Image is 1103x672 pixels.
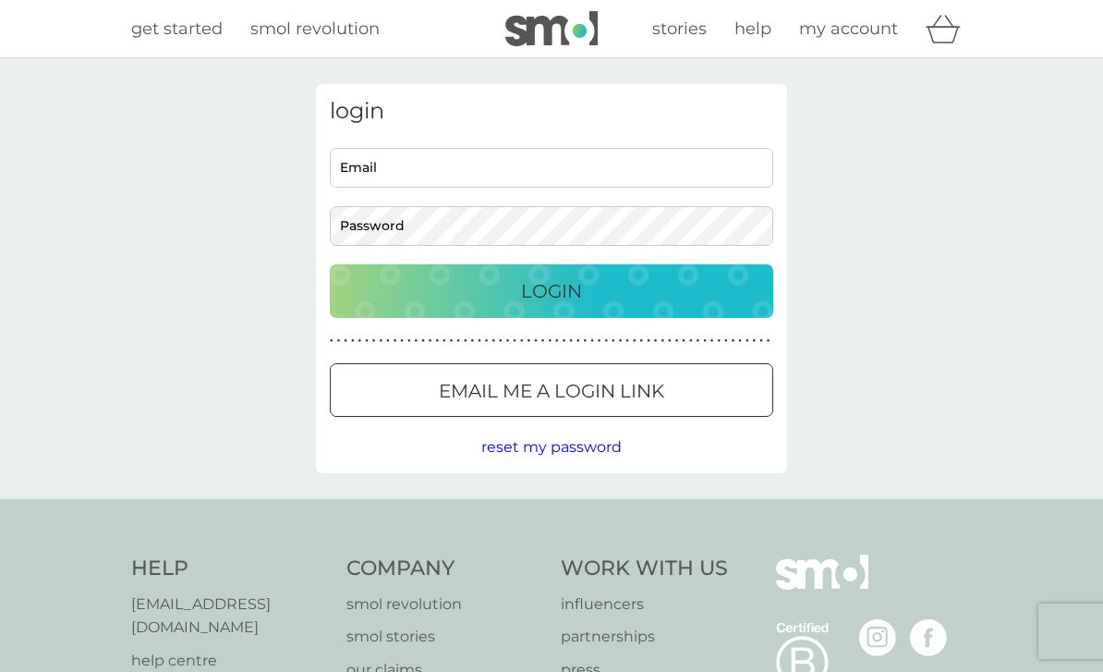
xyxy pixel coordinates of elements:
p: ● [717,336,721,346]
p: ● [520,336,524,346]
span: smol revolution [250,18,380,39]
p: ● [548,336,551,346]
button: reset my password [481,435,622,459]
p: ● [682,336,685,346]
p: ● [415,336,418,346]
p: ● [745,336,749,346]
p: ● [456,336,460,346]
p: ● [732,336,735,346]
p: ● [534,336,538,346]
p: ● [710,336,714,346]
div: basket [926,10,972,47]
p: ● [668,336,672,346]
p: ● [689,336,693,346]
p: ● [450,336,454,346]
p: ● [661,336,664,346]
p: ● [598,336,601,346]
p: ● [612,336,615,346]
p: ● [633,336,636,346]
p: ● [330,336,333,346]
p: ● [442,336,446,346]
p: ● [499,336,503,346]
p: ● [527,336,531,346]
p: ● [485,336,489,346]
p: ● [738,336,742,346]
a: get started [131,16,223,43]
p: ● [471,336,475,346]
a: partnerships [561,625,728,649]
img: smol [776,555,868,617]
p: ● [654,336,658,346]
span: reset my password [481,438,622,456]
p: ● [478,336,481,346]
p: ● [435,336,439,346]
span: my account [799,18,898,39]
p: ● [590,336,594,346]
p: ● [767,336,770,346]
a: smol revolution [250,16,380,43]
button: Login [330,264,773,318]
a: stories [652,16,707,43]
span: get started [131,18,223,39]
p: ● [429,336,432,346]
a: [EMAIL_ADDRESS][DOMAIN_NAME] [131,593,328,640]
p: ● [407,336,411,346]
p: ● [576,336,580,346]
h3: login [330,98,773,125]
p: ● [703,336,707,346]
a: smol revolution [346,593,543,617]
p: ● [421,336,425,346]
p: ● [555,336,559,346]
p: ● [647,336,650,346]
h4: Work With Us [561,555,728,583]
img: visit the smol Instagram page [859,619,896,656]
img: visit the smol Facebook page [910,619,947,656]
span: stories [652,18,707,39]
p: ● [365,336,369,346]
img: smol [505,11,598,46]
p: Login [521,276,582,306]
span: help [734,18,771,39]
h4: Company [346,555,543,583]
p: ● [604,336,608,346]
p: ● [625,336,629,346]
p: ● [569,336,573,346]
p: ● [464,336,467,346]
p: ● [759,336,763,346]
p: ● [491,336,495,346]
a: influencers [561,593,728,617]
p: ● [563,336,566,346]
p: ● [351,336,355,346]
p: ● [697,336,700,346]
p: ● [358,336,362,346]
p: ● [724,336,728,346]
p: Email me a login link [439,376,664,406]
p: ● [506,336,510,346]
p: ● [372,336,376,346]
p: ● [675,336,679,346]
a: smol stories [346,625,543,649]
p: ● [513,336,516,346]
p: ● [386,336,390,346]
p: ● [394,336,397,346]
p: ● [584,336,588,346]
p: ● [619,336,623,346]
p: ● [379,336,382,346]
a: help [734,16,771,43]
p: ● [337,336,341,346]
p: ● [400,336,404,346]
h4: Help [131,555,328,583]
p: ● [640,336,644,346]
a: my account [799,16,898,43]
p: ● [344,336,347,346]
p: ● [541,336,545,346]
p: ● [753,336,757,346]
button: Email me a login link [330,363,773,417]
